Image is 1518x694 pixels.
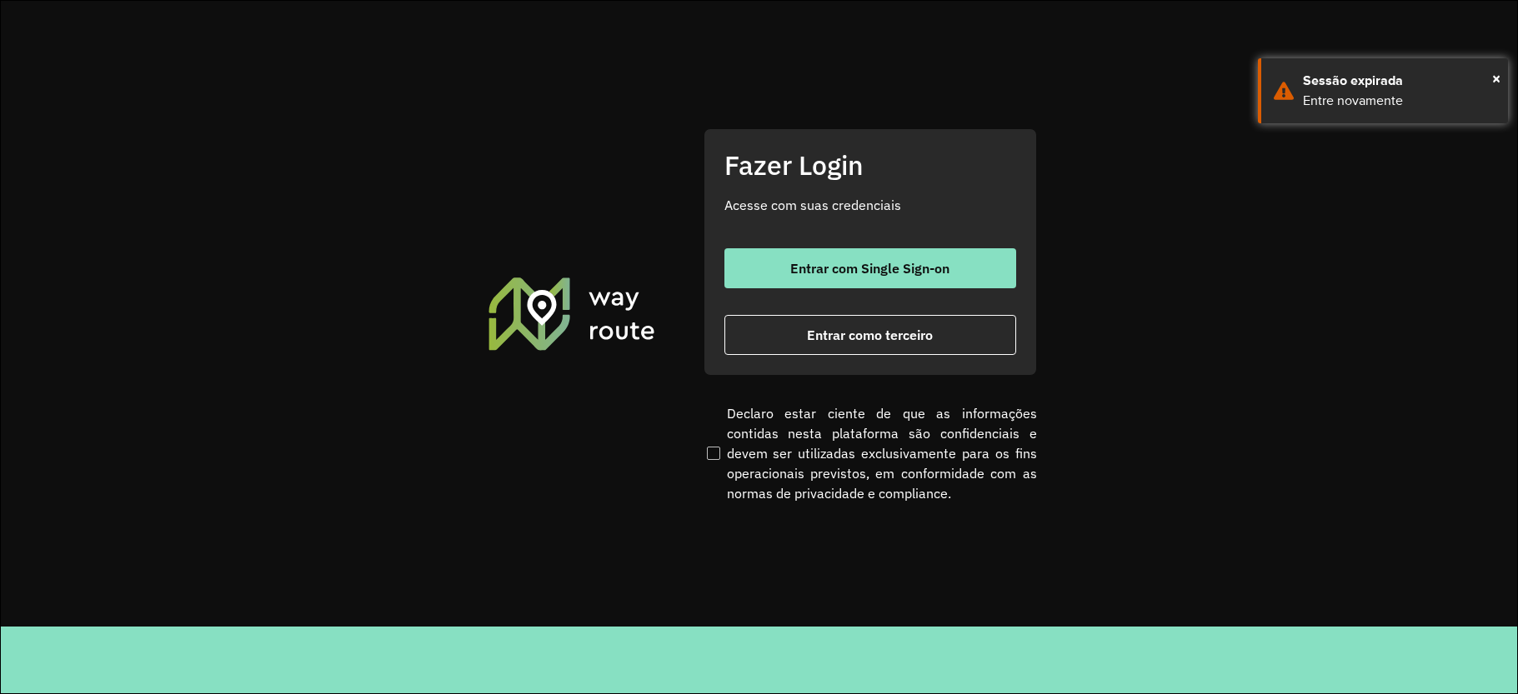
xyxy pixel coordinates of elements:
span: Entrar como terceiro [807,328,933,342]
button: Close [1492,66,1500,91]
div: Sessão expirada [1303,71,1495,91]
img: Roteirizador AmbevTech [486,275,658,352]
button: button [724,315,1016,355]
div: Entre novamente [1303,91,1495,111]
button: button [724,248,1016,288]
span: × [1492,66,1500,91]
span: Entrar com Single Sign-on [790,262,949,275]
p: Acesse com suas credenciais [724,195,1016,215]
label: Declaro estar ciente de que as informações contidas nesta plataforma são confidenciais e devem se... [704,403,1037,503]
h2: Fazer Login [724,149,1016,181]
